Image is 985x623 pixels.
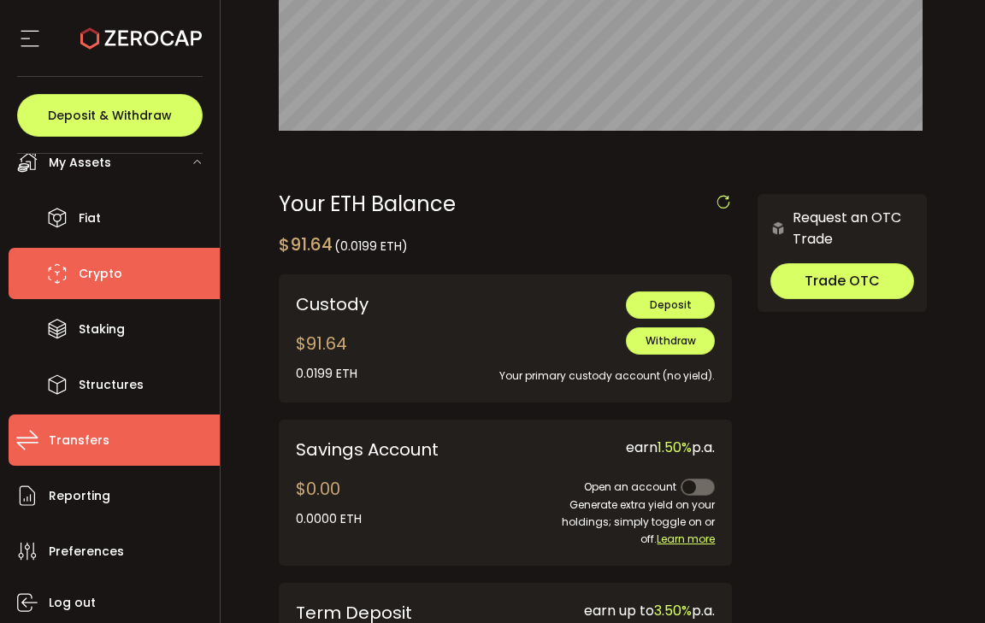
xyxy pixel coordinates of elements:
[489,355,716,385] div: Your primary custody account (no yield).
[49,150,111,175] span: My Assets
[805,271,880,291] span: Trade OTC
[296,291,463,317] div: Custody
[79,206,101,231] span: Fiat
[658,438,692,457] span: 1.50%
[646,333,696,348] span: Withdraw
[79,373,144,397] span: Structures
[279,232,408,257] div: $91.64
[650,297,692,312] span: Deposit
[296,437,492,462] div: Savings Account
[770,220,786,236] img: 6nGpN7MZ9FLuBP83NiajKbTRY4UzlzQtBKtCrLLspmCkSvCZHBKvY3NxgQaT5JnOQREvtQ257bXeeSTueZfAPizblJ+Fe8JwA...
[48,109,172,121] span: Deposit & Withdraw
[334,238,408,255] span: (0.0199 ETH)
[770,263,914,299] button: Trade OTC
[49,428,109,453] span: Transfers
[279,194,733,215] div: Your ETH Balance
[758,207,927,250] div: Request an OTC Trade
[296,510,362,528] div: 0.0000 ETH
[49,484,110,508] span: Reporting
[626,438,715,457] span: earn p.a.
[296,331,357,383] div: $91.64
[49,591,96,615] span: Log out
[49,539,124,564] span: Preferences
[518,497,715,548] div: Generate extra yield on your holdings; simply toggle on or off.
[79,262,122,286] span: Crypto
[17,94,203,137] button: Deposit & Withdraw
[79,317,125,342] span: Staking
[626,291,715,319] button: Deposit
[296,476,362,528] div: $0.00
[584,601,715,620] span: earn up to p.a.
[584,479,676,494] span: Open an account
[626,327,715,355] button: Withdraw
[657,532,715,546] span: Learn more
[296,365,357,383] div: 0.0199 ETH
[786,438,985,623] iframe: Chat Widget
[654,601,692,620] span: 3.50%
